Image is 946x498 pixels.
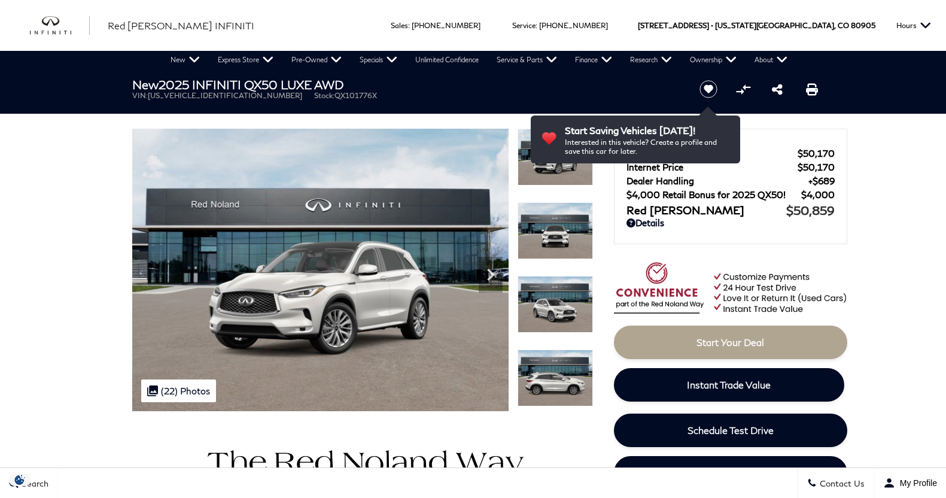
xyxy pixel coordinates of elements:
[746,51,796,69] a: About
[132,91,148,100] span: VIN:
[798,162,835,172] span: $50,170
[19,478,48,488] span: Search
[808,175,835,186] span: $689
[566,51,621,69] a: Finance
[621,51,681,69] a: Research
[626,148,835,159] a: MSRP $50,170
[614,326,847,359] a: Start Your Deal
[696,336,764,348] span: Start Your Deal
[798,148,835,159] span: $50,170
[518,350,593,406] img: New 2025 RADIANT WHITE INFINITI LUXE AWD image 4
[626,189,801,200] span: $4,000 Retail Bonus for 2025 QX50!
[351,51,406,69] a: Specials
[108,19,254,33] a: Red [PERSON_NAME] INFINITI
[626,162,835,172] a: Internet Price $50,170
[614,368,844,402] a: Instant Trade Value
[536,21,537,30] span: :
[406,51,488,69] a: Unlimited Confidence
[772,82,783,96] a: Share this New 2025 INFINITI QX50 LUXE AWD
[408,21,410,30] span: :
[626,217,835,228] a: Details
[148,91,302,100] span: [US_VEHICLE_IDENTIFICATION_NUMBER]
[334,91,377,100] span: QX101776X
[626,204,786,217] span: Red [PERSON_NAME]
[614,414,847,447] a: Schedule Test Drive
[518,129,593,186] img: New 2025 RADIANT WHITE INFINITI LUXE AWD image 1
[30,16,90,35] a: infiniti
[488,51,566,69] a: Service & Parts
[734,80,752,98] button: Compare vehicle
[132,129,509,411] img: New 2025 RADIANT WHITE INFINITI LUXE AWD image 1
[391,21,408,30] span: Sales
[626,189,835,200] a: $4,000 Retail Bonus for 2025 QX50! $4,000
[132,77,159,92] strong: New
[626,148,798,159] span: MSRP
[874,468,946,498] button: Open user profile menu
[626,162,798,172] span: Internet Price
[512,21,536,30] span: Service
[30,16,90,35] img: INFINITI
[801,189,835,200] span: $4,000
[412,21,480,30] a: [PHONE_NUMBER]
[688,424,774,436] span: Schedule Test Drive
[806,82,818,96] a: Print this New 2025 INFINITI QX50 LUXE AWD
[141,379,216,402] div: (22) Photos
[6,473,34,486] img: Opt-Out Icon
[786,203,835,217] span: $50,859
[817,478,865,488] span: Contact Us
[314,91,334,100] span: Stock:
[108,20,254,31] span: Red [PERSON_NAME] INFINITI
[162,51,209,69] a: New
[132,78,680,91] h1: 2025 INFINITI QX50 LUXE AWD
[895,478,937,488] span: My Profile
[518,202,593,259] img: New 2025 RADIANT WHITE INFINITI LUXE AWD image 2
[626,175,808,186] span: Dealer Handling
[695,80,722,99] button: Save vehicle
[6,473,34,486] section: Click to Open Cookie Consent Modal
[282,51,351,69] a: Pre-Owned
[479,257,503,293] div: Next
[539,21,608,30] a: [PHONE_NUMBER]
[681,51,746,69] a: Ownership
[162,51,796,69] nav: Main Navigation
[518,276,593,333] img: New 2025 RADIANT WHITE INFINITI LUXE AWD image 3
[638,21,875,30] a: [STREET_ADDRESS] • [US_STATE][GEOGRAPHIC_DATA], CO 80905
[614,456,847,490] a: Download Brochure
[626,175,835,186] a: Dealer Handling $689
[626,203,835,217] a: Red [PERSON_NAME] $50,859
[687,379,771,390] span: Instant Trade Value
[209,51,282,69] a: Express Store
